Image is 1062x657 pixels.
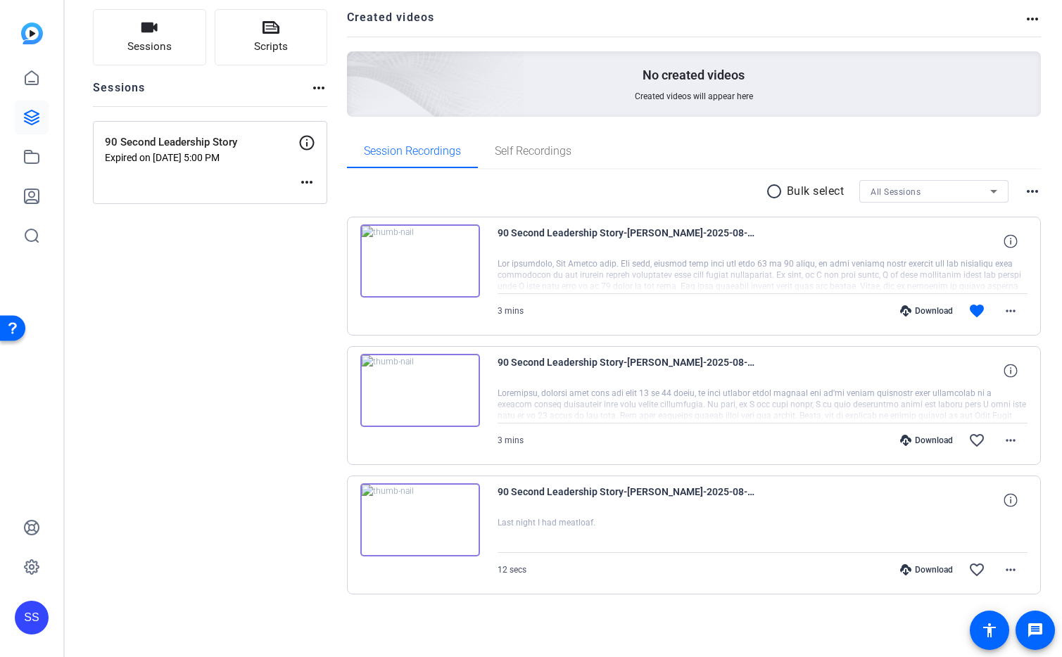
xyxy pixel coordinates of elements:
[787,183,845,200] p: Bulk select
[254,39,288,55] span: Scripts
[360,354,480,427] img: thumb-nail
[105,152,298,163] p: Expired on [DATE] 5:00 PM
[498,354,758,388] span: 90 Second Leadership Story-[PERSON_NAME]-2025-08-08-13-35-52-840-0
[364,146,461,157] span: Session Recordings
[93,79,146,106] h2: Sessions
[893,435,960,446] div: Download
[498,483,758,517] span: 90 Second Leadership Story-[PERSON_NAME]-2025-08-08-13-33-20-675-0
[498,565,526,575] span: 12 secs
[360,483,480,556] img: thumb-nail
[495,146,571,157] span: Self Recordings
[360,224,480,298] img: thumb-nail
[105,134,298,151] p: 90 Second Leadership Story
[1024,11,1041,27] mat-icon: more_horiz
[1027,622,1044,639] mat-icon: message
[15,601,49,634] div: SS
[498,306,524,316] span: 3 mins
[766,183,787,200] mat-icon: radio_button_unchecked
[127,39,172,55] span: Sessions
[871,187,921,197] span: All Sessions
[1002,561,1019,578] mat-icon: more_horiz
[347,9,1025,37] h2: Created videos
[215,9,328,65] button: Scripts
[635,91,753,102] span: Created videos will appear here
[498,435,524,445] span: 3 mins
[498,224,758,258] span: 90 Second Leadership Story-[PERSON_NAME]-2025-08-08-13-39-46-690-0
[968,302,985,319] mat-icon: favorite
[1024,183,1041,200] mat-icon: more_horiz
[310,79,327,96] mat-icon: more_horiz
[893,305,960,317] div: Download
[1002,302,1019,319] mat-icon: more_horiz
[1002,432,1019,449] mat-icon: more_horiz
[643,67,745,84] p: No created videos
[93,9,206,65] button: Sessions
[21,23,43,44] img: blue-gradient.svg
[893,564,960,575] div: Download
[968,561,985,578] mat-icon: favorite_border
[981,622,998,639] mat-icon: accessibility
[298,174,315,191] mat-icon: more_horiz
[968,432,985,449] mat-icon: favorite_border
